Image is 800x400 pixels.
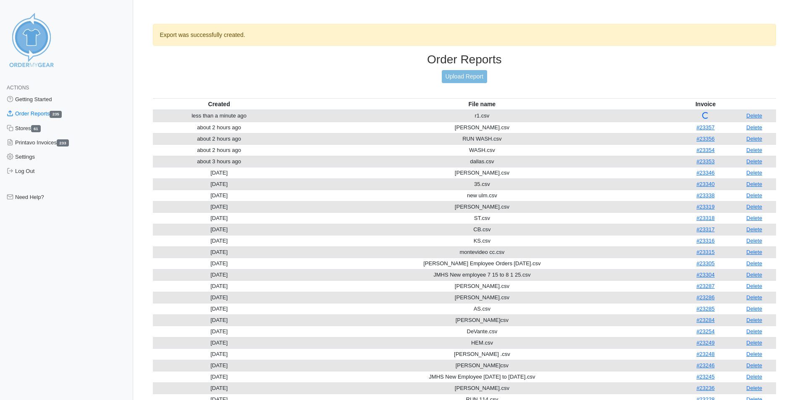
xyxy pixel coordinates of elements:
[153,235,286,246] td: [DATE]
[746,351,762,357] a: Delete
[286,314,679,326] td: [PERSON_NAME]csv
[442,70,487,83] a: Upload Report
[153,110,286,122] td: less than a minute ago
[153,360,286,371] td: [DATE]
[286,167,679,178] td: [PERSON_NAME].csv
[286,337,679,348] td: HEM.csv
[746,136,762,142] a: Delete
[286,110,679,122] td: r1.csv
[286,190,679,201] td: new ulm.csv
[153,190,286,201] td: [DATE]
[57,139,69,146] span: 233
[153,348,286,360] td: [DATE]
[286,303,679,314] td: AS.csv
[696,170,714,176] a: #23346
[746,385,762,391] a: Delete
[746,226,762,233] a: Delete
[746,283,762,289] a: Delete
[153,122,286,133] td: about 2 hours ago
[679,98,732,110] th: Invoice
[746,328,762,335] a: Delete
[286,382,679,394] td: [PERSON_NAME].csv
[746,340,762,346] a: Delete
[746,362,762,369] a: Delete
[153,258,286,269] td: [DATE]
[286,360,679,371] td: [PERSON_NAME]csv
[696,124,714,131] a: #23357
[696,192,714,199] a: #23338
[696,204,714,210] a: #23319
[286,258,679,269] td: [PERSON_NAME] Employee Orders [DATE].csv
[696,328,714,335] a: #23254
[286,371,679,382] td: JMHS New Employee [DATE] to [DATE].csv
[153,303,286,314] td: [DATE]
[696,249,714,255] a: #23315
[153,269,286,280] td: [DATE]
[746,272,762,278] a: Delete
[746,306,762,312] a: Delete
[696,158,714,165] a: #23353
[746,238,762,244] a: Delete
[286,201,679,212] td: [PERSON_NAME].csv
[153,371,286,382] td: [DATE]
[286,280,679,292] td: [PERSON_NAME].csv
[286,122,679,133] td: [PERSON_NAME].csv
[696,136,714,142] a: #23356
[746,147,762,153] a: Delete
[746,317,762,323] a: Delete
[153,144,286,156] td: about 2 hours ago
[286,348,679,360] td: [PERSON_NAME] .csv
[153,201,286,212] td: [DATE]
[746,181,762,187] a: Delete
[696,226,714,233] a: #23317
[746,215,762,221] a: Delete
[153,24,776,46] div: Export was successfully created.
[286,269,679,280] td: JMHS New employee 7 15 to 8 1 25.csv
[696,294,714,301] a: #23286
[286,98,679,110] th: File name
[153,337,286,348] td: [DATE]
[153,224,286,235] td: [DATE]
[50,111,62,118] span: 235
[153,167,286,178] td: [DATE]
[746,204,762,210] a: Delete
[696,260,714,267] a: #23305
[746,192,762,199] a: Delete
[746,374,762,380] a: Delete
[746,260,762,267] a: Delete
[696,306,714,312] a: #23285
[153,98,286,110] th: Created
[696,238,714,244] a: #23316
[286,212,679,224] td: ST.csv
[286,292,679,303] td: [PERSON_NAME].csv
[286,144,679,156] td: WASH.csv
[696,340,714,346] a: #23249
[153,178,286,190] td: [DATE]
[746,158,762,165] a: Delete
[746,112,762,119] a: Delete
[153,212,286,224] td: [DATE]
[696,385,714,391] a: #23236
[696,362,714,369] a: #23246
[286,224,679,235] td: CB.csv
[746,170,762,176] a: Delete
[286,133,679,144] td: RUN WASH.csv
[696,317,714,323] a: #23284
[153,382,286,394] td: [DATE]
[153,292,286,303] td: [DATE]
[286,235,679,246] td: KS.csv
[746,294,762,301] a: Delete
[286,246,679,258] td: montevideo cc.csv
[153,246,286,258] td: [DATE]
[153,280,286,292] td: [DATE]
[696,181,714,187] a: #23340
[696,215,714,221] a: #23318
[746,249,762,255] a: Delete
[286,156,679,167] td: dallas.csv
[31,125,41,132] span: 61
[746,124,762,131] a: Delete
[153,156,286,167] td: about 3 hours ago
[696,272,714,278] a: #23304
[153,314,286,326] td: [DATE]
[153,133,286,144] td: about 2 hours ago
